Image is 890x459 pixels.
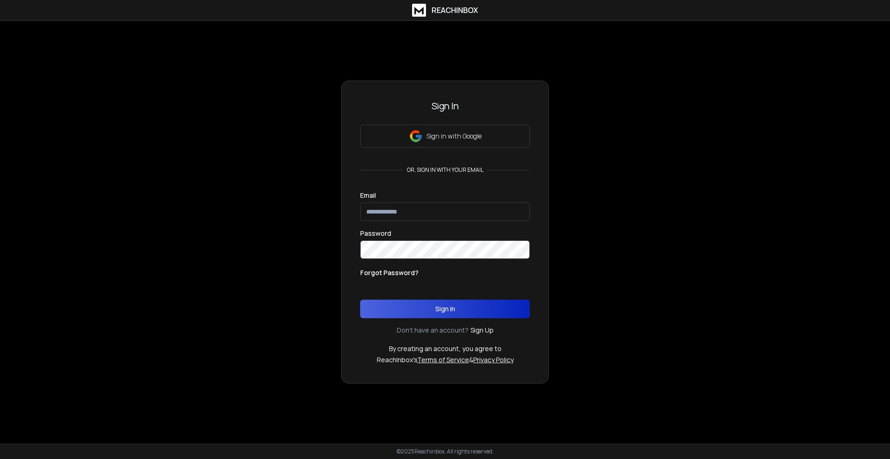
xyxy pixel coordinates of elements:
[432,5,478,16] h1: ReachInbox
[360,125,530,148] button: Sign in with Google
[377,355,514,365] p: ReachInbox's &
[360,268,419,277] p: Forgot Password?
[360,192,376,199] label: Email
[412,4,478,17] a: ReachInbox
[403,166,487,174] p: or, sign in with your email
[389,344,502,353] p: By creating an account, you agree to
[360,300,530,318] button: Sign In
[470,326,494,335] a: Sign Up
[412,4,426,17] img: logo
[473,355,514,364] a: Privacy Policy
[397,326,469,335] p: Don't have an account?
[417,355,469,364] a: Terms of Service
[426,132,482,141] p: Sign in with Google
[360,100,530,113] h3: Sign In
[397,448,494,455] p: © 2025 Reachinbox. All rights reserved.
[360,230,391,237] label: Password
